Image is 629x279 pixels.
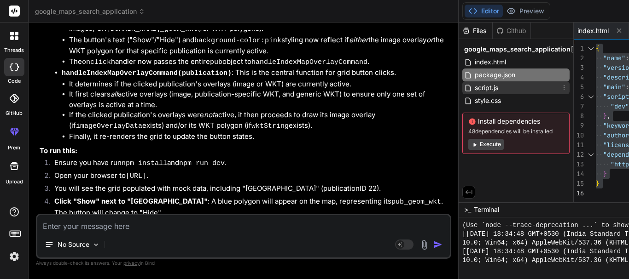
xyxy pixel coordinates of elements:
[62,69,232,77] code: handleIndexMapOverlayCommand(publication)
[574,63,584,73] div: 3
[47,196,449,218] li: : A blue polygon will appear on the map, representing its . The button will change to "Hide".
[69,57,449,68] li: The handler now passes the entire object to .
[585,92,597,102] div: Click to collapse the range.
[474,95,502,106] span: style.css
[574,73,584,82] div: 4
[433,240,443,249] img: icon
[111,90,118,98] em: all
[69,110,449,131] li: If the clicked publication's overlays were active, it then proceeds to draw its image overlay (if...
[35,7,145,16] span: google_maps_search_application
[251,122,289,130] code: wktString
[493,26,530,35] div: Github
[574,121,584,131] div: 9
[585,44,597,53] div: Click to collapse the range.
[465,5,503,17] button: Editor
[8,77,21,85] label: code
[6,178,23,186] label: Upload
[574,82,584,92] div: 5
[69,131,449,142] li: Finally, it re-renders the grid to update the button states.
[251,58,367,66] code: handleIndexMapOverlayCommand
[574,150,584,159] div: 12
[474,205,499,214] span: Terminal
[574,179,584,188] div: 15
[596,179,600,188] span: }
[349,35,368,44] em: either
[419,239,430,250] img: attachment
[6,109,23,117] label: GitHub
[503,5,548,17] button: Preview
[585,150,597,159] div: Click to collapse the range.
[47,183,449,196] li: You will see the grid populated with mock data, including "[GEOGRAPHIC_DATA]" (publicationID 22).
[596,44,600,52] span: {
[194,37,281,45] code: background-color:pink
[62,1,449,68] li: :
[54,197,208,205] strong: Click "Show" next to "[GEOGRAPHIC_DATA]"
[47,158,449,171] li: Ensure you have run and .
[577,26,609,35] span: index.html
[210,58,222,66] code: pub
[574,44,584,53] div: 1
[69,35,449,57] li: The button's text ("Show"/"Hide") and styling now reflect if the image overlay the WKT polygon fo...
[391,198,441,206] code: pub_geom_wkt
[574,102,584,111] div: 7
[204,110,215,119] em: not
[603,112,607,120] span: }
[574,159,584,169] div: 13
[76,122,142,130] code: imageOverlayData
[126,172,146,180] code: [URL]
[69,89,449,110] li: It first clears active overlays (image, publication-specific WKT, and generic WKT) to ensure only...
[574,111,584,121] div: 8
[468,139,504,150] button: Execute
[82,58,111,66] code: onclick
[607,112,611,120] span: ,
[47,171,449,183] li: Open your browser to .
[6,249,22,264] img: settings
[611,102,629,110] span: "dev"
[474,82,499,93] span: script.js
[123,260,140,266] span: privacy
[92,241,100,249] img: Pick Models
[40,146,77,155] strong: To run this:
[179,159,225,167] code: npm run dev
[603,83,625,91] span: "main"
[426,35,433,44] em: or
[625,54,629,62] span: :
[474,69,516,80] span: package.json
[62,68,449,142] li: : This is the central function for grid button clicks.
[474,57,507,68] span: index.html
[574,188,584,198] div: 16
[574,53,584,63] div: 2
[574,169,584,179] div: 14
[574,131,584,140] div: 10
[574,92,584,102] div: 6
[603,170,607,178] span: }
[464,45,571,54] span: google_maps_search_application
[459,26,492,35] div: Files
[625,83,629,91] span: :
[36,259,451,268] p: Always double-check its answers. Your in Bind
[603,54,625,62] span: "name"
[58,240,89,249] p: No Source
[468,117,564,126] span: Install dependencies
[8,144,20,152] label: prem
[4,46,24,54] label: threads
[468,128,564,135] span: 48 dependencies will be installed
[464,205,471,214] span: >_
[574,140,584,150] div: 11
[69,79,449,90] li: It determines if the clicked publication's overlays (image or WKT) are currently active.
[122,159,167,167] code: npm install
